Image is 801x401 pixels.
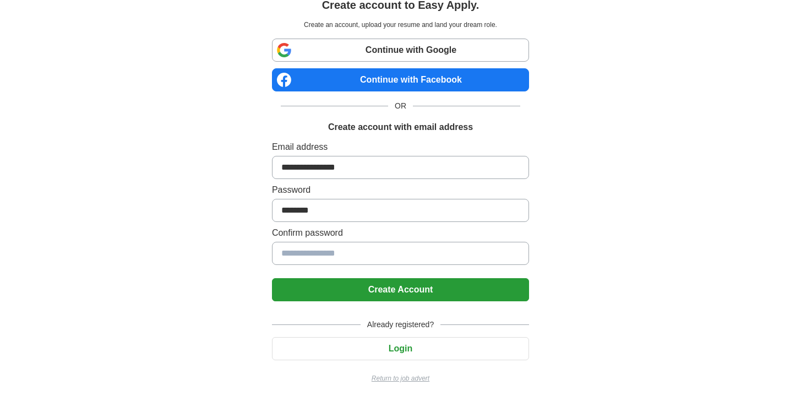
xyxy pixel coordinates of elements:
[272,344,529,353] a: Login
[272,373,529,383] a: Return to job advert
[361,319,440,330] span: Already registered?
[272,278,529,301] button: Create Account
[272,39,529,62] a: Continue with Google
[272,226,529,240] label: Confirm password
[272,337,529,360] button: Login
[328,121,473,134] h1: Create account with email address
[388,100,413,112] span: OR
[274,20,527,30] p: Create an account, upload your resume and land your dream role.
[272,68,529,91] a: Continue with Facebook
[272,183,529,197] label: Password
[272,140,529,154] label: Email address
